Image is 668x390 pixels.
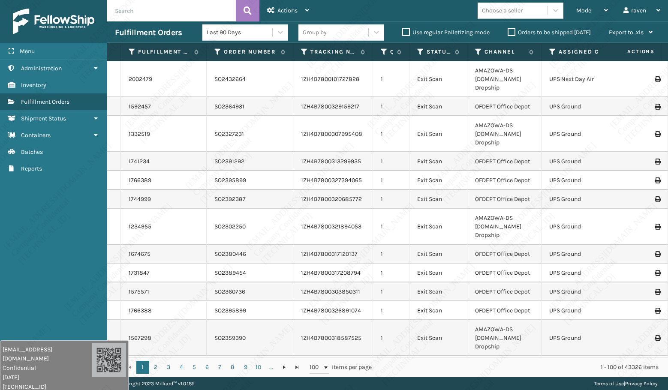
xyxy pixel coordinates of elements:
td: 1 [373,245,409,264]
td: 1 [373,116,409,152]
a: 1ZH4B7800303850311 [301,288,360,295]
td: UPS Ground [542,264,623,282]
span: items per page [310,361,372,374]
span: Mode [576,7,591,14]
a: 1ZH4B7800317120137 [301,250,358,258]
label: Orders to be shipped [DATE] [508,29,591,36]
td: AMAZOWA-DS [DOMAIN_NAME] Dropship [467,61,542,97]
td: UPS Ground [542,97,623,116]
a: 1ZH4B7800318587525 [301,334,361,342]
a: 1575571 [129,288,149,296]
a: 1ZH4B7800313299935 [301,158,361,165]
label: Order Number [224,48,277,56]
td: SO2389454 [207,264,293,282]
td: SO2359390 [207,320,293,356]
i: Print Label [655,251,660,257]
span: Menu [20,48,35,55]
td: UPS Ground [542,152,623,171]
span: Administration [21,65,62,72]
td: 1 [373,301,409,320]
a: 1ZH4B7800329159217 [301,103,359,110]
td: SO2327231 [207,116,293,152]
i: Print Label [655,76,660,82]
a: 1ZH4B7800321894053 [301,223,361,230]
a: Go to the last page [291,361,304,374]
a: 1234955 [129,222,151,231]
img: logo [13,9,94,34]
td: Exit Scan [409,152,467,171]
div: Choose a seller [482,6,523,15]
i: Print Label [655,270,660,276]
td: UPS Ground [542,171,623,190]
td: Exit Scan [409,171,467,190]
label: Fulfillment Order Id [138,48,190,56]
td: SO2395899 [207,171,293,190]
a: 1 [136,361,149,374]
span: [DATE] [3,373,92,382]
td: UPS Ground [542,245,623,264]
td: 1 [373,320,409,356]
td: SO2380446 [207,245,293,264]
td: Exit Scan [409,282,467,301]
td: UPS Next Day Air [542,61,623,97]
span: Go to the next page [281,364,288,371]
a: 1744999 [129,195,151,204]
td: SO2302250 [207,209,293,245]
td: 1 [373,282,409,301]
span: Actions [600,45,660,59]
label: Tracking Number [310,48,356,56]
td: Exit Scan [409,264,467,282]
td: Exit Scan [409,209,467,245]
a: 1766389 [129,176,151,185]
td: Exit Scan [409,320,467,356]
a: 1592457 [129,102,151,111]
a: 1ZH4B7800101727828 [301,75,360,83]
a: 1741234 [129,157,150,166]
td: OFDEPT Office Depot [467,171,542,190]
td: OFDEPT Office Depot [467,97,542,116]
label: Quantity [390,48,393,56]
a: 1ZH4B7800326891074 [301,307,361,314]
td: Exit Scan [409,61,467,97]
label: Channel [484,48,525,56]
td: UPS Ground [542,116,623,152]
i: Print Label [655,131,660,137]
i: Print Label [655,308,660,314]
td: AMAZOWA-DS [DOMAIN_NAME] Dropship [467,116,542,152]
a: ... [265,361,278,374]
td: AMAZOWA-DS [DOMAIN_NAME] Dropship [467,209,542,245]
i: Print Label [655,196,660,202]
a: 1766388 [129,306,152,315]
a: 2002479 [129,75,152,84]
td: OFDEPT Office Depot [467,190,542,209]
span: Go to the last page [294,364,301,371]
td: UPS Ground [542,282,623,301]
td: SO2391292 [207,152,293,171]
span: Confidential [3,363,92,372]
td: OFDEPT Office Depot [467,282,542,301]
span: Reports [21,165,42,172]
a: 1567298 [129,334,151,342]
div: 1 - 100 of 43326 items [384,363,659,372]
label: Assigned Carrier Service [559,48,607,56]
a: 6 [201,361,214,374]
span: Shipment Status [21,115,66,122]
td: 1 [373,264,409,282]
td: UPS Ground [542,190,623,209]
td: UPS Ground [542,301,623,320]
td: 1 [373,152,409,171]
span: [EMAIL_ADDRESS][DOMAIN_NAME] [3,345,92,363]
i: Print Label [655,177,660,183]
a: 8 [226,361,239,374]
td: 1 [373,190,409,209]
a: 9 [239,361,252,374]
td: UPS Ground [542,320,623,356]
td: Exit Scan [409,97,467,116]
span: 100 [310,363,322,372]
td: SO2364931 [207,97,293,116]
span: Inventory [21,81,46,89]
i: Print Label [655,335,660,341]
p: Copyright 2023 Milliard™ v 1.0.185 [117,377,195,390]
div: Last 90 Days [207,28,273,37]
span: Export to .xls [609,29,644,36]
